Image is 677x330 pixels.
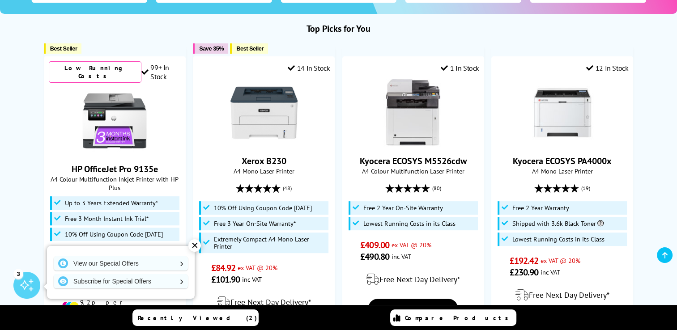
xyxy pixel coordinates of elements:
span: £409.00 [360,239,389,251]
span: ex VAT @ 20% [238,263,277,272]
span: A4 Mono Laser Printer [496,167,628,175]
a: Kyocera ECOSYS PA4000x [529,139,596,148]
a: Xerox B230 [242,155,286,167]
span: (19) [581,180,590,197]
a: Subscribe for Special Offers [54,274,188,288]
a: Kyocera ECOSYS PA4000x [513,155,612,167]
div: 14 In Stock [288,63,330,72]
span: Lowest Running Costs in its Class [512,236,605,243]
div: 3 [13,269,23,279]
div: modal_delivery [496,283,628,308]
span: Shipped with 3.6k Black Toner [512,220,604,227]
span: Up to 3 Years Extended Warranty* [65,199,158,207]
button: Best Seller [230,43,268,54]
div: modal_delivery [347,267,479,292]
div: Low Running Costs [49,61,141,83]
span: inc VAT [541,268,560,276]
div: 12 In Stock [586,63,628,72]
span: Free 2 Year Warranty [512,204,569,212]
span: Compare Products [405,314,513,322]
span: Best Seller [236,45,264,52]
span: £192.42 [510,255,539,267]
span: Free 2 Year On-Site Warranty [363,204,443,212]
span: inc VAT [392,252,411,261]
a: Kyocera ECOSYS M5526cdw [379,139,447,148]
span: A4 Mono Laser Printer [198,167,330,175]
img: HP OfficeJet Pro 9135e [81,87,148,154]
span: Free 3 Month Instant Ink Trial* [65,215,149,222]
button: Save 35% [193,43,228,54]
div: modal_delivery [198,290,330,315]
a: Xerox B230 [230,139,298,148]
div: 1 In Stock [441,63,479,72]
a: View [368,299,458,317]
span: 10% Off Using Coupon Code [DATE] [65,231,163,238]
span: Save 35% [199,45,224,52]
span: 10% Off Using Coupon Code [DATE] [214,204,312,212]
span: inc VAT [242,275,262,283]
a: Kyocera ECOSYS M5526cdw [360,155,467,167]
span: Recently Viewed (2) [138,314,257,322]
a: View our Special Offers [54,256,188,271]
img: Xerox B230 [230,79,298,146]
span: Free 3 Year On-Site Warranty* [214,220,296,227]
div: ✕ [188,239,201,252]
img: Kyocera ECOSYS M5526cdw [379,79,447,146]
span: Best Seller [50,45,77,52]
span: (80) [432,180,441,197]
button: Best Seller [44,43,82,54]
span: A4 Colour Multifunction Inkjet Printer with HP Plus [49,175,181,192]
span: ex VAT @ 20% [392,241,431,249]
a: Compare Products [390,309,516,326]
div: 99+ In Stock [141,63,181,81]
span: £230.90 [510,267,539,278]
span: £84.92 [211,262,236,274]
span: Lowest Running Costs in its Class [363,220,456,227]
a: HP OfficeJet Pro 9135e [81,147,148,156]
span: A4 Colour Multifunction Laser Printer [347,167,479,175]
span: ex VAT @ 20% [541,256,580,265]
span: £490.80 [360,251,389,262]
span: £101.90 [211,274,240,285]
span: Extremely Compact A4 Mono Laser Printer [214,236,326,250]
a: HP OfficeJet Pro 9135e [72,163,158,175]
span: (48) [283,180,292,197]
img: Kyocera ECOSYS PA4000x [529,79,596,146]
a: Recently Viewed (2) [132,309,259,326]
